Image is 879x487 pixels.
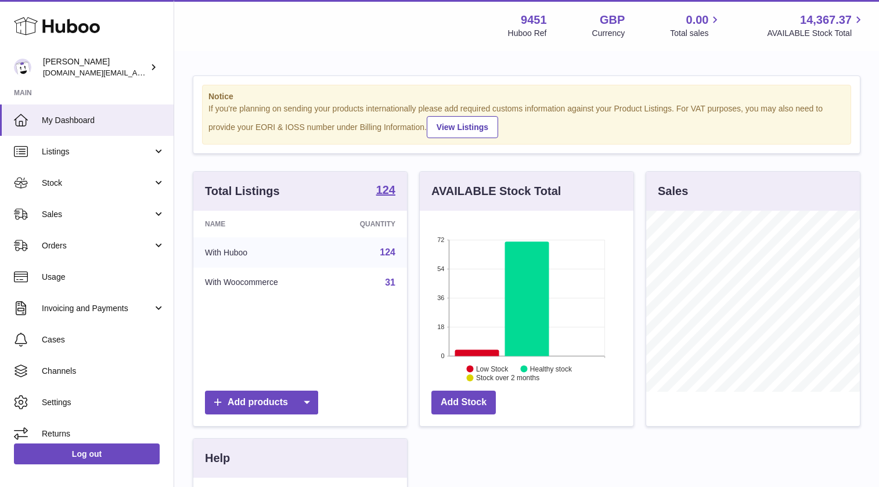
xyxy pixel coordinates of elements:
[437,323,444,330] text: 18
[437,265,444,272] text: 54
[208,91,845,102] strong: Notice
[431,391,496,414] a: Add Stock
[42,115,165,126] span: My Dashboard
[600,12,625,28] strong: GBP
[205,450,230,466] h3: Help
[205,391,318,414] a: Add products
[193,237,326,268] td: With Huboo
[431,183,561,199] h3: AVAILABLE Stock Total
[658,183,688,199] h3: Sales
[767,28,865,39] span: AVAILABLE Stock Total
[14,443,160,464] a: Log out
[800,12,852,28] span: 14,367.37
[437,294,444,301] text: 36
[43,68,231,77] span: [DOMAIN_NAME][EMAIL_ADDRESS][DOMAIN_NAME]
[42,240,153,251] span: Orders
[208,103,845,138] div: If you're planning on sending your products internationally please add required customs informati...
[476,374,539,382] text: Stock over 2 months
[14,59,31,76] img: amir.ch@gmail.com
[767,12,865,39] a: 14,367.37 AVAILABLE Stock Total
[42,146,153,157] span: Listings
[42,303,153,314] span: Invoicing and Payments
[670,28,722,39] span: Total sales
[193,211,326,237] th: Name
[530,365,572,373] text: Healthy stock
[437,236,444,243] text: 72
[42,209,153,220] span: Sales
[508,28,547,39] div: Huboo Ref
[42,428,165,439] span: Returns
[42,334,165,345] span: Cases
[42,272,165,283] span: Usage
[441,352,444,359] text: 0
[476,365,509,373] text: Low Stock
[385,277,395,287] a: 31
[427,116,498,138] a: View Listings
[686,12,709,28] span: 0.00
[42,178,153,189] span: Stock
[376,184,395,198] a: 124
[193,268,326,298] td: With Woocommerce
[376,184,395,196] strong: 124
[42,397,165,408] span: Settings
[326,211,407,237] th: Quantity
[670,12,722,39] a: 0.00 Total sales
[380,247,395,257] a: 124
[42,366,165,377] span: Channels
[43,56,147,78] div: [PERSON_NAME]
[592,28,625,39] div: Currency
[205,183,280,199] h3: Total Listings
[521,12,547,28] strong: 9451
